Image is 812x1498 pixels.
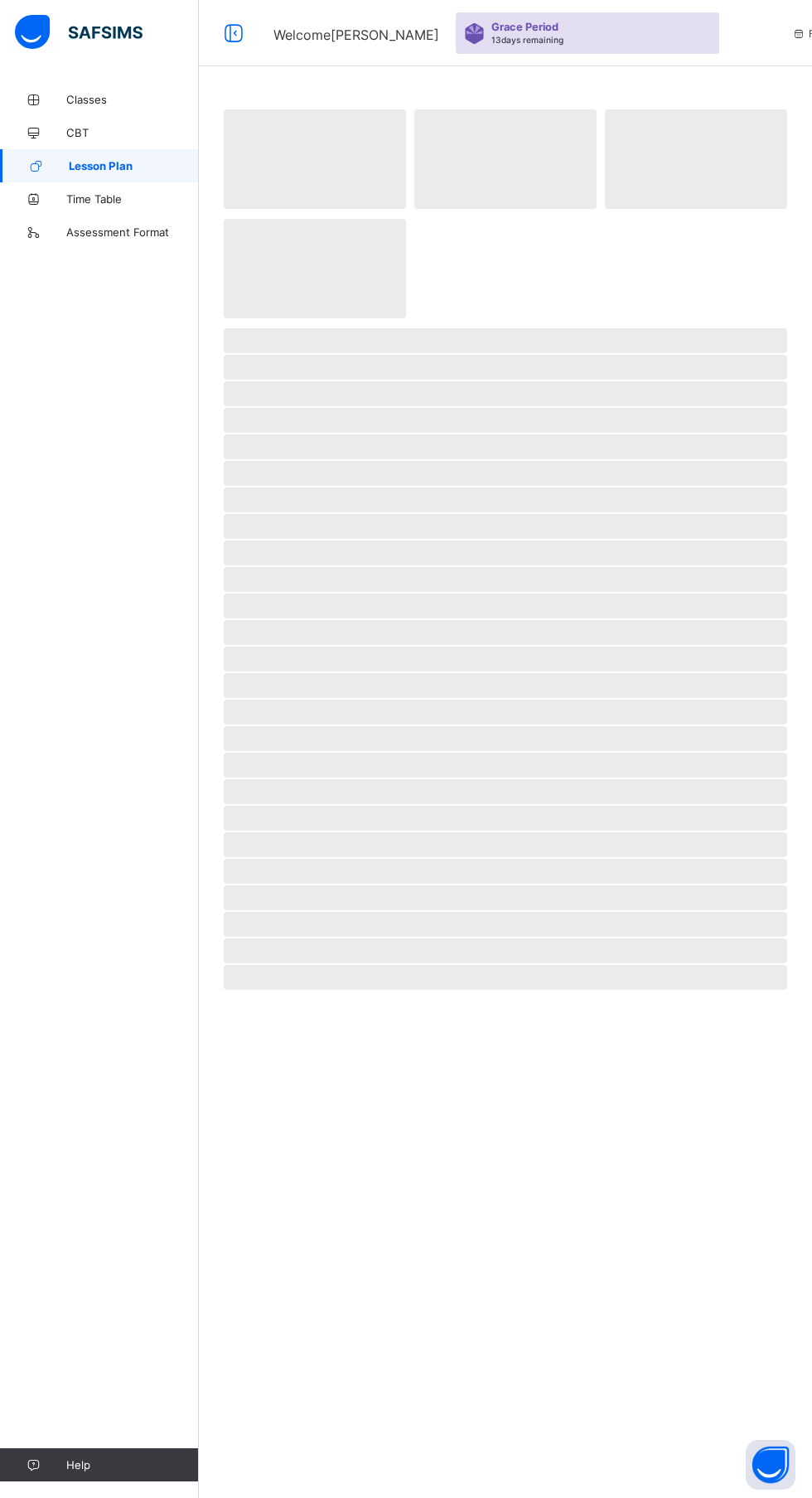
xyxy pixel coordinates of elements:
span: ‌ [224,620,787,645]
span: ‌ [224,885,787,910]
span: ‌ [224,779,787,804]
span: ‌ [224,753,787,778]
span: ‌ [414,109,597,209]
span: Assessment Format [66,225,199,239]
span: ‌ [224,541,787,565]
span: ‌ [224,109,406,209]
span: ‌ [224,381,787,406]
span: ‌ [224,673,787,698]
span: ‌ [224,487,787,512]
span: Welcome [PERSON_NAME] [273,27,439,43]
span: ‌ [224,355,787,380]
span: ‌ [605,109,787,209]
span: ‌ [224,700,787,725]
span: 13 days remaining [491,35,563,45]
span: ‌ [224,647,787,671]
span: Time Table [66,192,199,206]
span: Grace Period [491,21,558,33]
span: ‌ [224,912,787,937]
span: ‌ [224,219,406,318]
span: ‌ [224,938,787,963]
span: ‌ [224,832,787,857]
img: sticker-purple.71386a28dfed39d6af7621340158ba97.svg [464,23,485,44]
span: Lesson Plan [69,159,199,172]
span: ‌ [224,726,787,751]
span: ‌ [224,567,787,592]
img: safsims [15,15,143,50]
span: ‌ [224,965,787,990]
button: Open asap [746,1440,795,1490]
span: ‌ [224,461,787,486]
span: ‌ [224,328,787,353]
span: CBT [66,126,199,139]
span: ‌ [224,859,787,884]
span: Classes [66,93,199,106]
span: ‌ [224,806,787,831]
span: ‌ [224,594,787,618]
span: ‌ [224,434,787,459]
span: ‌ [224,408,787,433]
span: Help [66,1458,198,1471]
span: ‌ [224,514,787,539]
